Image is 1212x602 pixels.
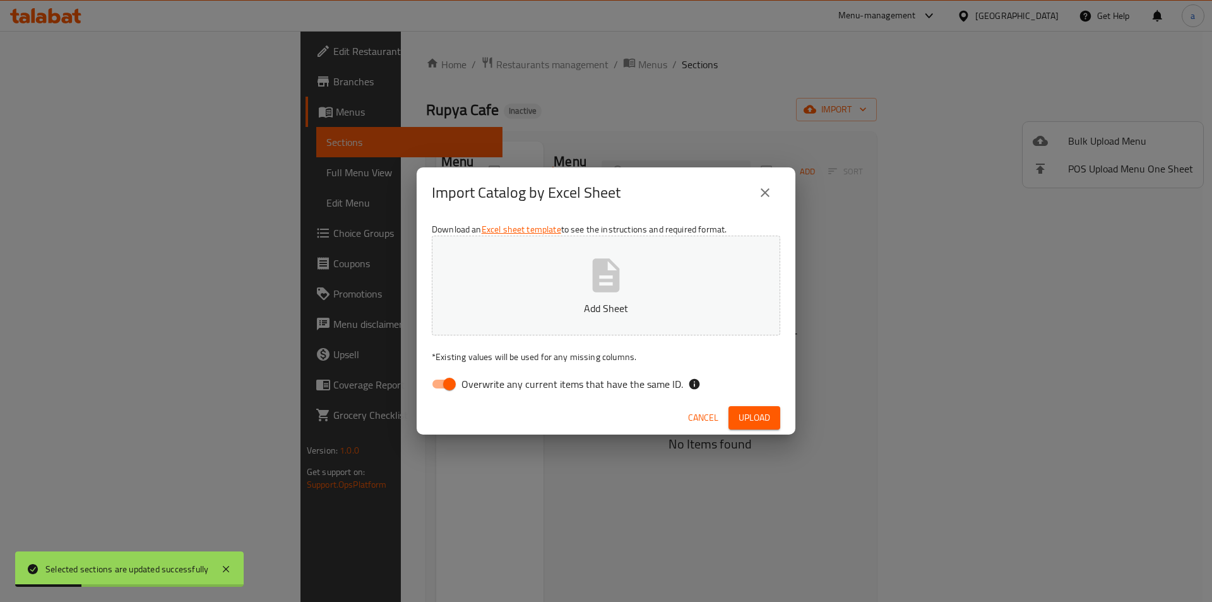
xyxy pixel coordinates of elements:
[728,406,780,430] button: Upload
[739,410,770,426] span: Upload
[417,218,795,401] div: Download an to see the instructions and required format.
[432,351,780,363] p: Existing values will be used for any missing columns.
[683,406,723,430] button: Cancel
[432,236,780,335] button: Add Sheet
[482,221,561,238] a: Excel sheet template
[461,376,683,392] span: Overwrite any current items that have the same ID.
[688,378,701,390] svg: If the overwrite option isn't selected, then the items that match an existing ID will be ignored ...
[45,562,208,576] div: Selected sections are updated successfully
[432,183,621,203] h2: Import Catalog by Excel Sheet
[750,178,780,208] button: close
[688,410,718,426] span: Cancel
[451,301,761,316] p: Add Sheet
